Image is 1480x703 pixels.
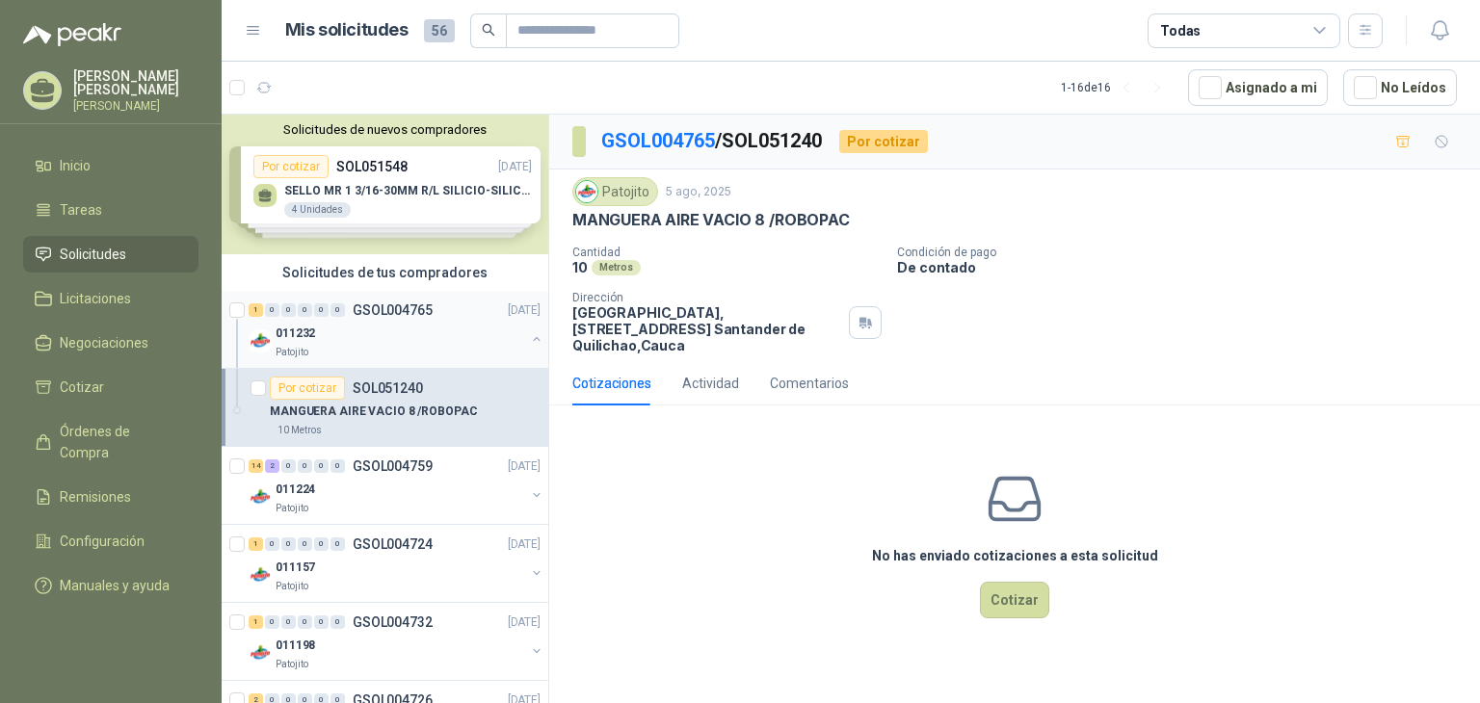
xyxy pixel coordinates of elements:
span: search [482,23,495,37]
a: 1 0 0 0 0 0 GSOL004765[DATE] Company Logo011232Patojito [249,299,544,360]
div: 0 [265,303,279,317]
div: 0 [330,459,345,473]
a: Inicio [23,147,198,184]
p: SOL051240 [353,381,423,395]
span: Solicitudes [60,244,126,265]
div: Solicitudes de nuevos compradoresPor cotizarSOL051548[DATE] SELLO MR 1 3/16-30MM R/L SILICIO-SILI... [222,115,548,254]
h3: No has enviado cotizaciones a esta solicitud [872,545,1158,566]
div: 0 [314,537,329,551]
button: Cotizar [980,582,1049,618]
div: 0 [298,537,312,551]
p: Patojito [276,657,308,672]
p: GSOL004724 [353,537,433,551]
p: Patojito [276,579,308,594]
button: No Leídos [1343,69,1457,106]
p: GSOL004732 [353,615,433,629]
p: MANGUERA AIRE VACIO 8 /ROBOPAC [572,210,850,230]
div: Cotizaciones [572,373,651,394]
a: Negociaciones [23,325,198,361]
div: Por cotizar [839,130,928,153]
div: 0 [265,537,279,551]
a: Manuales y ayuda [23,567,198,604]
span: Inicio [60,155,91,176]
p: [DATE] [508,301,541,320]
img: Company Logo [249,485,272,508]
p: [PERSON_NAME] [73,100,198,112]
a: Cotizar [23,369,198,405]
div: 0 [314,459,329,473]
span: Tareas [60,199,102,221]
div: Solicitudes de tus compradores [222,254,548,291]
span: Remisiones [60,486,131,508]
div: 0 [298,615,312,629]
p: 011198 [276,637,315,655]
a: 1 0 0 0 0 0 GSOL004732[DATE] Company Logo011198Patojito [249,611,544,672]
p: [PERSON_NAME] [PERSON_NAME] [73,69,198,96]
div: 1 [249,537,263,551]
a: Tareas [23,192,198,228]
a: 14 2 0 0 0 0 GSOL004759[DATE] Company Logo011224Patojito [249,455,544,516]
p: MANGUERA AIRE VACIO 8 /ROBOPAC [270,403,477,421]
div: 2 [265,459,279,473]
p: De contado [897,259,1472,275]
a: Solicitudes [23,236,198,273]
img: Company Logo [249,563,272,586]
p: Patojito [276,345,308,360]
span: Cotizar [60,377,104,398]
div: 0 [314,615,329,629]
a: Licitaciones [23,280,198,317]
div: 1 [249,615,263,629]
img: Company Logo [249,329,272,352]
p: [DATE] [508,535,541,554]
div: 0 [330,615,345,629]
a: Órdenes de Compra [23,413,198,471]
a: 1 0 0 0 0 0 GSOL004724[DATE] Company Logo011157Patojito [249,533,544,594]
div: 0 [281,303,296,317]
div: Patojito [572,177,658,206]
div: 0 [298,303,312,317]
a: Remisiones [23,479,198,515]
div: 0 [281,459,296,473]
button: Asignado a mi [1188,69,1328,106]
h1: Mis solicitudes [285,16,409,44]
div: Actividad [682,373,739,394]
a: Por cotizarSOL051240MANGUERA AIRE VACIO 8 /ROBOPAC10 Metros [222,369,548,447]
div: Metros [592,260,641,275]
p: Dirección [572,291,841,304]
p: 5 ago, 2025 [666,183,731,201]
p: 011224 [276,481,315,499]
p: [GEOGRAPHIC_DATA], [STREET_ADDRESS] Santander de Quilichao , Cauca [572,304,841,353]
div: Comentarios [770,373,849,394]
div: 10 Metros [270,423,330,438]
p: 011232 [276,325,315,343]
div: 0 [330,537,345,551]
div: 0 [281,537,296,551]
div: Por cotizar [270,377,345,400]
p: GSOL004765 [353,303,433,317]
img: Company Logo [576,181,597,202]
p: Condición de pago [897,246,1472,259]
p: [DATE] [508,613,541,632]
p: Patojito [276,501,308,516]
a: Configuración [23,523,198,560]
p: 011157 [276,559,315,577]
button: Solicitudes de nuevos compradores [229,122,541,137]
div: 0 [265,615,279,629]
div: 0 [330,303,345,317]
img: Company Logo [249,641,272,664]
p: GSOL004759 [353,459,433,473]
span: Manuales y ayuda [60,575,170,596]
div: 14 [249,459,263,473]
div: 0 [281,615,296,629]
a: GSOL004765 [601,129,715,152]
div: 0 [298,459,312,473]
p: Cantidad [572,246,882,259]
div: 0 [314,303,329,317]
p: / SOL051240 [601,126,824,156]
div: Todas [1160,20,1201,41]
span: Licitaciones [60,288,131,309]
span: Negociaciones [60,332,148,353]
span: Configuración [60,531,145,552]
img: Logo peakr [23,23,121,46]
div: 1 - 16 de 16 [1061,72,1173,103]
